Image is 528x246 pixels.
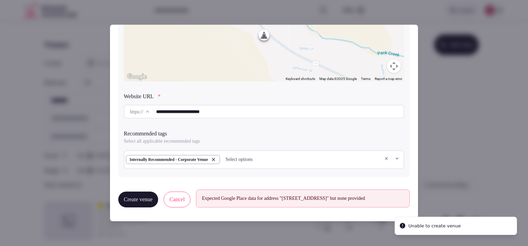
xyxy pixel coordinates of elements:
button: Map camera controls [387,59,401,73]
a: Open this area in Google Maps (opens a new window) [125,72,148,81]
p: Select all applicable recommended tags [124,138,404,145]
div: Internally Recommended - Corporate Venue [126,155,220,164]
button: Keyboard shortcuts [286,77,315,82]
button: Cancel [164,192,190,208]
button: Internally Recommended - Corporate VenueSelect options [124,150,404,169]
div: Expected Google Place data for address "[STREET_ADDRESS]" but none provided [202,195,404,202]
img: Google [125,72,148,81]
a: Report a map error [375,77,402,81]
a: Terms (opens in new tab) [361,77,371,81]
span: Map data ©2025 Google [319,77,357,81]
label: Recommended tags [124,131,404,136]
button: Create venue [118,192,158,208]
label: Website URL [124,94,404,99]
span: Select options [225,156,253,163]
